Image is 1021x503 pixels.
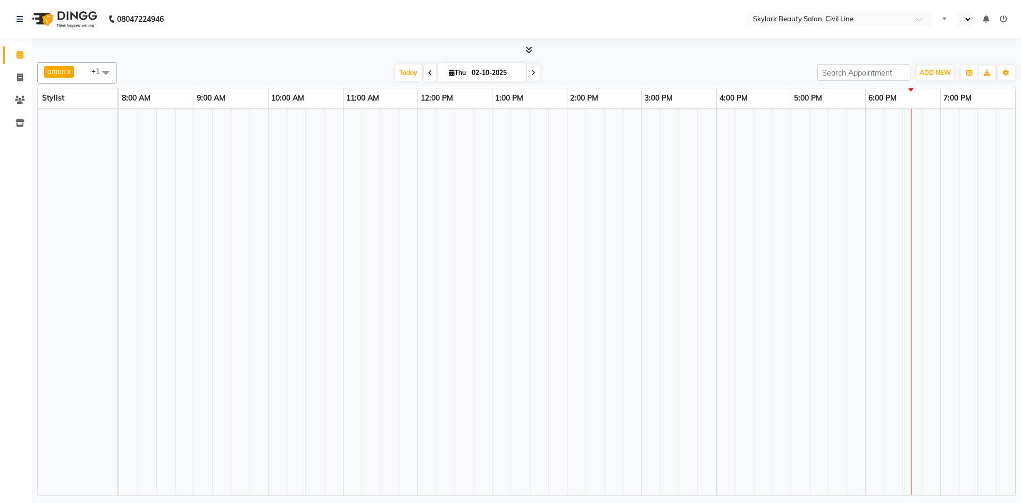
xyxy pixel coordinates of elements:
a: 10:00 AM [269,90,307,106]
a: 11:00 AM [344,90,382,106]
span: +1 [91,67,108,75]
span: ADD NEW [919,69,951,77]
span: Thu [446,69,468,77]
a: x [66,67,71,76]
input: 2025-10-02 [468,65,522,81]
a: 1:00 PM [492,90,526,106]
a: 2:00 PM [567,90,601,106]
a: 3:00 PM [642,90,675,106]
a: 9:00 AM [194,90,228,106]
img: logo [27,4,100,34]
a: 7:00 PM [941,90,974,106]
span: aman [47,67,66,76]
span: Stylist [42,93,64,103]
button: ADD NEW [917,65,953,80]
span: Today [395,64,422,81]
a: 5:00 PM [791,90,825,106]
b: 08047224946 [117,4,164,34]
a: 8:00 AM [119,90,153,106]
input: Search Appointment [817,64,910,81]
a: 12:00 PM [418,90,456,106]
a: 4:00 PM [717,90,750,106]
a: 6:00 PM [866,90,899,106]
